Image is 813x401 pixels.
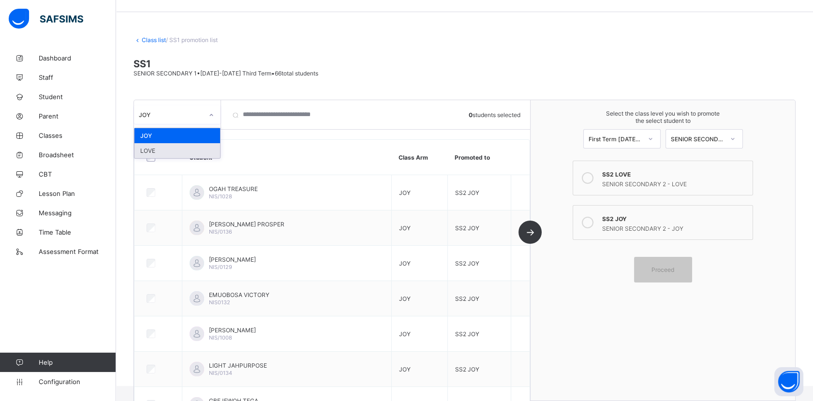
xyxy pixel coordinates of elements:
span: JOY [399,365,411,372]
span: SS2 JOY [455,365,479,372]
span: SENIOR SECONDARY 1 • [DATE]-[DATE] Third Term • 66 total students [133,70,318,77]
span: Lesson Plan [39,190,116,197]
span: Parent [39,112,116,120]
span: Select the class level you wish to promote the select student to [540,110,785,124]
span: / SS1 promotion list [166,36,218,44]
div: SS2 LOVE [602,168,748,178]
b: 0 [469,111,473,118]
span: SS2 JOY [455,259,479,267]
a: Class list [142,36,166,44]
span: NIS/1028 [209,193,232,200]
span: JOY [399,295,411,302]
span: LIGHT JAHPURPOSE [209,362,267,369]
span: SS2 JOY [455,295,479,302]
span: OGAH TREASURE [209,185,258,193]
div: SS2 JOY [602,213,748,223]
span: JOY [399,259,411,267]
th: Student [182,140,392,175]
div: LOVE [134,143,220,158]
span: EMUOBOSA VICTORY [209,291,269,298]
span: SS2 JOY [455,330,479,337]
button: Open asap [774,367,803,396]
div: First Term [DATE]-[DATE] [589,135,642,142]
span: Staff [39,74,116,81]
span: SS2 JOY [455,224,479,231]
span: Messaging [39,209,116,217]
span: students selected [469,111,520,118]
th: Class Arm [391,140,447,175]
span: Configuration [39,378,116,386]
span: Assessment Format [39,248,116,255]
img: safsims [9,9,83,29]
span: [PERSON_NAME] PROSPER [209,221,284,228]
span: NIS0132 [209,299,230,306]
span: Help [39,358,116,366]
div: SENIOR SECONDARY 2 - LOVE [602,178,748,188]
th: Promoted to [447,140,511,175]
span: SS1 [133,58,796,70]
span: JOY [399,189,411,196]
span: Proceed [651,266,674,273]
div: SENIOR SECONDARY 2 - JOY [602,223,748,232]
span: JOY [399,330,411,337]
span: NIS/1008 [209,334,232,341]
div: JOY [134,128,220,143]
span: [PERSON_NAME] [209,327,256,334]
span: Dashboard [39,54,116,62]
span: NIS/0134 [209,370,232,376]
span: SS2 JOY [455,189,479,196]
span: Student [39,93,116,101]
div: JOY [139,111,203,118]
span: JOY [399,224,411,231]
span: NIS/0129 [209,264,232,270]
div: SENIOR SECONDARY 2 [671,135,724,142]
span: Classes [39,132,116,139]
span: CBT [39,170,116,178]
span: [PERSON_NAME] [209,256,256,263]
span: Broadsheet [39,151,116,159]
span: NIS/0136 [209,228,232,235]
span: Time Table [39,228,116,236]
